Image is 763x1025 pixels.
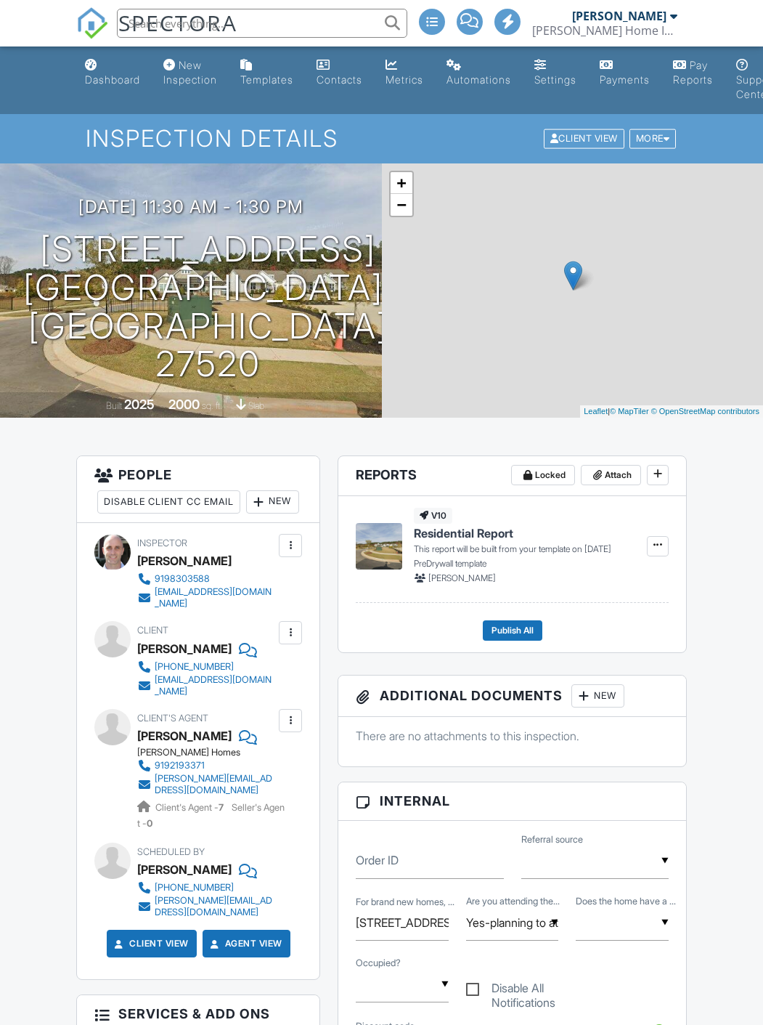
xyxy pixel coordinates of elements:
[137,638,232,660] div: [PERSON_NAME]
[576,895,676,908] label: Does the home have a garage?
[356,896,454,909] label: For brand new homes, enter the subdivision for GPS purposes.
[391,172,412,194] a: Zoom in
[79,52,146,94] a: Dashboard
[651,407,759,416] a: © OpenStreetMap contributors
[155,760,205,771] div: 9192193371
[158,52,223,94] a: New Inspection
[532,23,677,38] div: Eldredge Home Inspection
[137,859,232,880] div: [PERSON_NAME]
[380,52,429,94] a: Metrics
[137,725,232,747] a: [PERSON_NAME]
[112,936,189,951] a: Client View
[356,728,668,744] p: There are no attachments to this inspection.
[466,981,558,1000] label: Disable All Notifications
[117,9,407,38] input: Search everything...
[137,880,275,895] a: [PHONE_NUMBER]
[137,895,275,918] a: [PERSON_NAME][EMAIL_ADDRESS][DOMAIN_NAME]
[124,397,155,412] div: 2025
[446,73,511,86] div: Automations
[137,550,232,572] div: [PERSON_NAME]
[137,674,275,697] a: [EMAIL_ADDRESS][DOMAIN_NAME]
[317,73,362,86] div: Contacts
[673,59,713,86] div: Pay Reports
[571,684,624,708] div: New
[137,538,187,548] span: Inspector
[163,59,217,86] div: New Inspection
[155,802,226,813] span: Client's Agent -
[155,895,275,918] div: [PERSON_NAME][EMAIL_ADDRESS][DOMAIN_NAME]
[667,52,719,94] a: Pay Reports
[600,73,650,86] div: Payments
[86,126,677,151] h1: Inspection Details
[155,586,275,609] div: [EMAIL_ADDRESS][DOMAIN_NAME]
[521,833,583,846] label: Referral source
[137,747,287,758] div: [PERSON_NAME] Homes
[311,52,368,94] a: Contacts
[137,846,205,857] span: Scheduled By
[137,572,275,586] a: 9198303588
[77,456,319,523] h3: People
[155,882,234,894] div: [PHONE_NUMBER]
[584,407,608,416] a: Leaflet
[356,905,448,941] input: For brand new homes, enter the subdivision for GPS purposes.
[338,782,685,820] h3: Internal
[234,52,299,94] a: Templates
[391,194,412,216] a: Zoom out
[529,52,582,94] a: Settings
[594,52,656,94] a: Payments
[155,661,234,673] div: [PHONE_NUMBER]
[137,660,275,674] a: [PHONE_NUMBER]
[356,957,401,970] label: Occupied?
[76,7,108,39] img: The Best Home Inspection Software - Spectora
[219,802,224,813] strong: 7
[534,73,576,86] div: Settings
[85,73,140,86] div: Dashboard
[155,674,275,697] div: [EMAIL_ADDRESS][DOMAIN_NAME]
[147,818,152,829] strong: 0
[137,773,275,796] a: [PERSON_NAME][EMAIL_ADDRESS][DOMAIN_NAME]
[385,73,423,86] div: Metrics
[629,129,677,149] div: More
[240,73,293,86] div: Templates
[572,9,666,23] div: [PERSON_NAME]
[76,20,237,50] a: SPECTORA
[466,895,560,908] label: Are you attending the inspection at the end to review findings?
[78,197,303,216] h3: [DATE] 11:30 am - 1:30 pm
[137,713,208,724] span: Client's Agent
[544,129,624,149] div: Client View
[441,52,517,94] a: Automations (Advanced)
[168,397,200,412] div: 2000
[137,625,168,636] span: Client
[248,400,264,411] span: slab
[23,230,393,384] h1: [STREET_ADDRESS] [GEOGRAPHIC_DATA], [GEOGRAPHIC_DATA] 27520
[610,407,649,416] a: © MapTiler
[155,773,275,796] div: [PERSON_NAME][EMAIL_ADDRESS][DOMAIN_NAME]
[137,586,275,609] a: [EMAIL_ADDRESS][DOMAIN_NAME]
[137,758,275,773] a: 9192193371
[356,852,399,868] label: Order ID
[97,490,240,514] div: Disable Client CC Email
[106,400,122,411] span: Built
[208,936,282,951] a: Agent View
[155,573,210,585] div: 9198303588
[202,400,222,411] span: sq. ft.
[246,490,299,514] div: New
[338,676,685,717] h3: Additional Documents
[542,132,628,143] a: Client View
[580,405,763,418] div: |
